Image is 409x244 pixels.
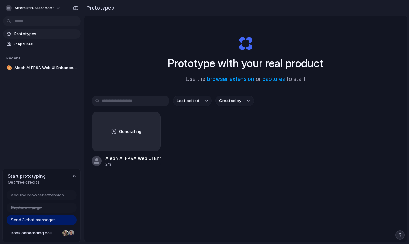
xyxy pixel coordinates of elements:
button: altamush-merchant [3,3,64,13]
span: Created by [219,98,241,104]
span: altamush-merchant [14,5,54,11]
span: Get free credits [8,179,46,185]
span: Recent [6,55,21,60]
span: Book onboarding call [11,230,60,236]
a: 🎨Aleph AI FP&A Web UI Enhancement [3,63,81,73]
div: Christian Iacullo [67,229,75,237]
button: Created by [215,96,254,106]
span: Use the or to start [186,75,306,83]
button: 🎨 [6,65,12,71]
a: Book onboarding call [7,228,77,238]
span: Send 3 chat messages [11,217,56,223]
div: 🎨 [7,64,11,72]
h2: Prototypes [84,4,114,12]
div: Aleph AI FP&A Web UI Enhancement [105,155,161,162]
div: 2m [105,162,161,167]
span: Capture a page [11,204,42,211]
div: Nicole Kubica [62,229,69,237]
span: Captures [14,41,78,47]
span: Aleph AI FP&A Web UI Enhancement [14,65,78,71]
a: Captures [3,40,81,49]
a: captures [262,76,285,82]
a: Prototypes [3,29,81,39]
span: Generating [119,129,141,135]
button: Last edited [173,96,212,106]
span: Start prototyping [8,173,46,179]
a: browser extension [207,76,254,82]
span: Add the browser extension [11,192,64,198]
span: Last edited [177,98,199,104]
a: GeneratingAleph AI FP&A Web UI Enhancement2m [92,112,161,167]
h1: Prototype with your real product [168,55,323,72]
span: Prototypes [14,31,78,37]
